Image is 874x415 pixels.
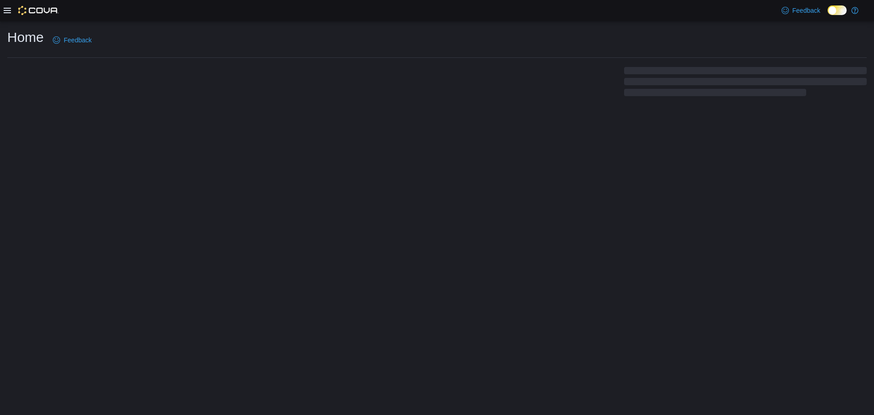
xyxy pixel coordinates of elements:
span: Feedback [793,6,820,15]
a: Feedback [778,1,824,20]
h1: Home [7,28,44,46]
span: Loading [624,69,867,98]
span: Feedback [64,36,91,45]
img: Cova [18,6,59,15]
a: Feedback [49,31,95,49]
input: Dark Mode [828,5,847,15]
